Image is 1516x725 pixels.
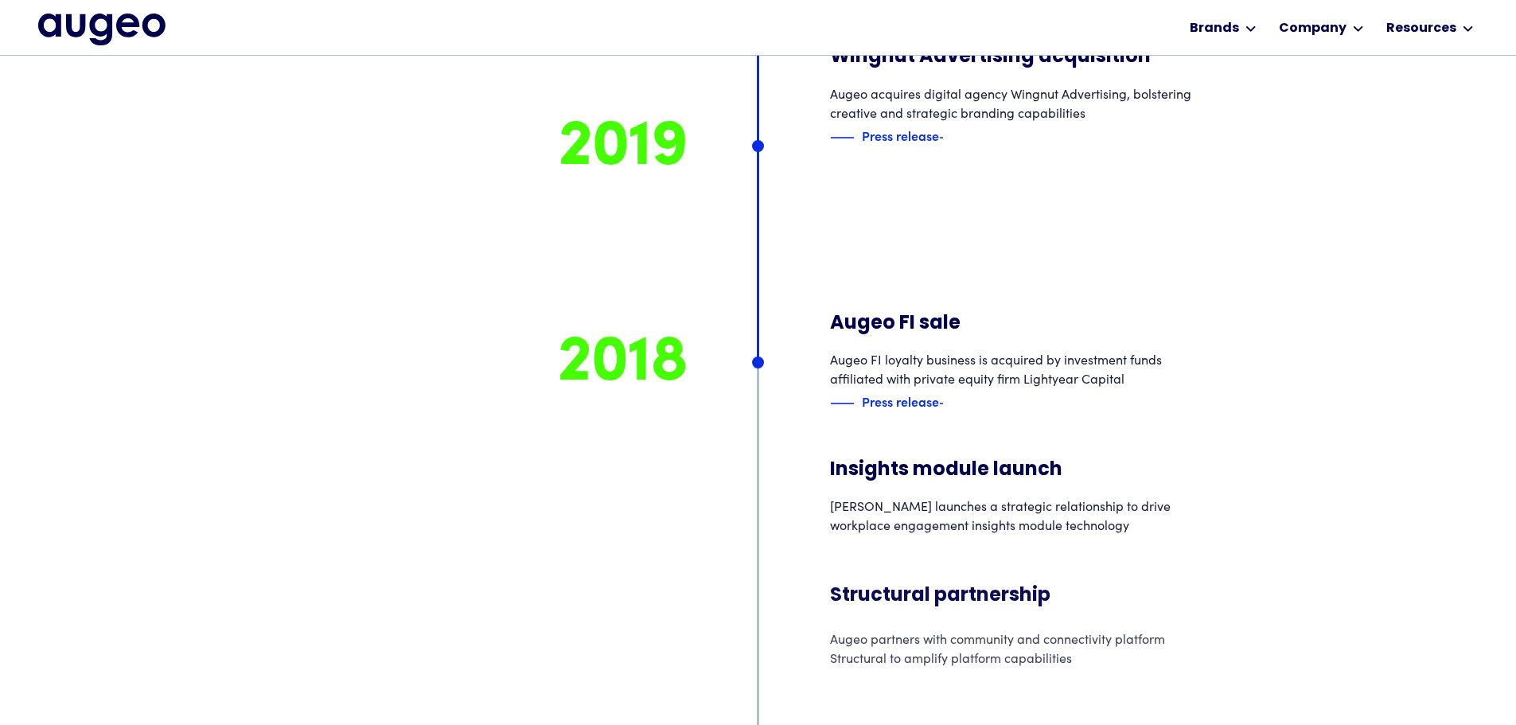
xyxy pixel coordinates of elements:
[830,130,943,146] a: Blue decorative linePress releaseBlue text arrow
[939,128,963,147] img: Blue text arrow
[830,45,1204,69] h3: Wingnut Advertising acquisition
[1279,19,1346,38] div: Company
[830,496,1204,534] div: [PERSON_NAME] launches a strategic relationship to drive workplace engagement insights module tec...
[830,458,1204,482] h3: Insights module launch
[830,394,854,413] img: Blue decorative line
[939,394,963,413] img: Blue text arrow
[830,128,854,147] img: Blue decorative line
[830,349,1204,388] div: Augeo FI loyalty business is acquired by investment funds affiliated with private equity firm Lig...
[830,396,943,412] a: Blue decorative linePress releaseBlue text arrow
[830,312,1204,336] h3: Augeo FI sale
[830,629,1204,667] div: Augeo partners with community and connectivity platform Structural to amplify platform capabilities
[862,126,939,145] div: Press release
[38,14,166,45] img: Augeo's full logo in midnight blue.
[862,392,939,411] div: Press release
[830,84,1204,122] div: Augeo acquires digital agency Wingnut Advertising, bolstering creative and strategic branding cap...
[38,14,166,45] a: home
[313,328,687,400] div: 2018
[1386,19,1456,38] div: Resources
[313,113,687,185] div: 2019
[830,583,1204,607] h3: Structural partnership
[1190,19,1239,38] div: Brands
